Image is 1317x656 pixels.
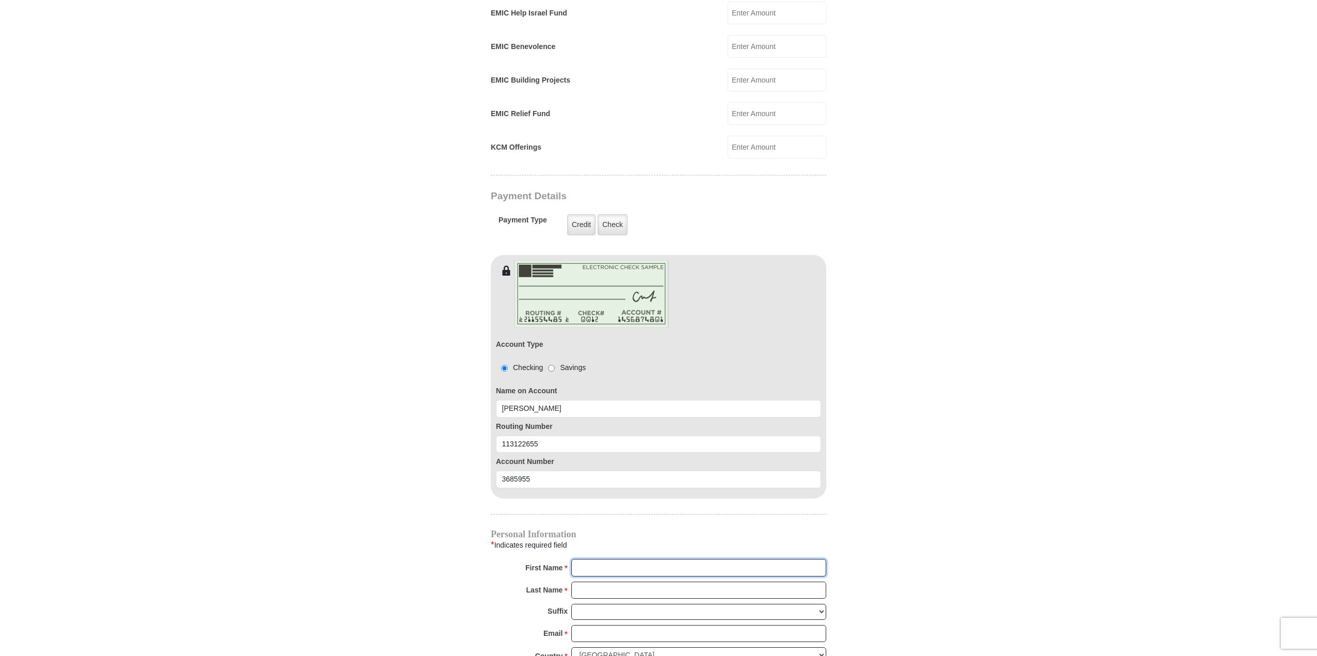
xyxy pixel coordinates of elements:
input: Enter Amount [728,69,826,91]
strong: First Name [525,561,563,575]
label: EMIC Help Israel Fund [491,8,567,19]
h5: Payment Type [499,216,547,230]
div: Indicates required field [491,538,826,552]
div: Checking Savings [496,362,586,373]
strong: Suffix [548,604,568,618]
h3: Payment Details [491,190,754,202]
label: Account Type [496,339,543,350]
label: Check [598,214,628,235]
strong: Email [543,626,563,641]
input: Enter Amount [728,136,826,158]
strong: Last Name [526,583,563,597]
label: KCM Offerings [491,142,541,153]
label: Account Number [496,456,821,467]
input: Enter Amount [728,2,826,24]
label: Routing Number [496,421,821,432]
input: Enter Amount [728,35,826,58]
img: check-en.png [514,260,669,328]
label: Name on Account [496,386,821,396]
input: Enter Amount [728,102,826,125]
label: EMIC Benevolence [491,41,555,52]
label: EMIC Relief Fund [491,108,550,119]
label: Credit [567,214,596,235]
label: EMIC Building Projects [491,75,570,86]
h4: Personal Information [491,530,826,538]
